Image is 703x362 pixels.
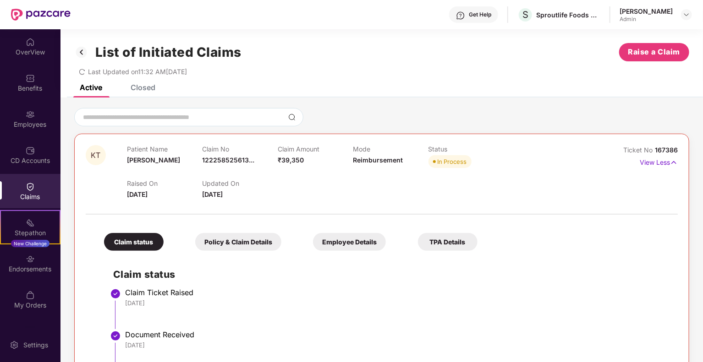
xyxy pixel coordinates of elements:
span: S [522,9,528,20]
img: svg+xml;base64,PHN2ZyBpZD0iU2V0dGluZy0yMHgyMCIgeG1sbnM9Imh0dHA6Ly93d3cudzMub3JnLzIwMDAvc3ZnIiB3aW... [10,340,19,350]
span: ₹39,350 [278,156,304,164]
img: svg+xml;base64,PHN2ZyB4bWxucz0iaHR0cDovL3d3dy53My5vcmcvMjAwMC9zdmciIHdpZHRoPSIyMSIgaGVpZ2h0PSIyMC... [26,218,35,227]
p: Patient Name [127,145,202,153]
img: svg+xml;base64,PHN2ZyBpZD0iU3RlcC1Eb25lLTMyeDMyIiB4bWxucz0iaHR0cDovL3d3dy53My5vcmcvMjAwMC9zdmciIH... [110,288,121,299]
div: TPA Details [418,233,478,251]
div: [PERSON_NAME] [620,7,673,16]
div: Get Help [469,11,491,18]
span: [DATE] [202,190,223,198]
div: Settings [21,340,51,350]
img: New Pazcare Logo [11,9,71,21]
div: Claim Ticket Raised [125,288,669,297]
span: 122258525613... [202,156,254,164]
div: Document Received [125,330,669,339]
div: Policy & Claim Details [195,233,281,251]
img: svg+xml;base64,PHN2ZyBpZD0iRW1wbG95ZWVzIiB4bWxucz0iaHR0cDovL3d3dy53My5vcmcvMjAwMC9zdmciIHdpZHRoPS... [26,110,35,119]
img: svg+xml;base64,PHN2ZyBpZD0iSGVscC0zMngzMiIgeG1sbnM9Imh0dHA6Ly93d3cudzMub3JnLzIwMDAvc3ZnIiB3aWR0aD... [456,11,465,20]
img: svg+xml;base64,PHN2ZyBpZD0iQ0RfQWNjb3VudHMiIGRhdGEtbmFtZT0iQ0QgQWNjb3VudHMiIHhtbG5zPSJodHRwOi8vd3... [26,146,35,155]
span: Ticket No [623,146,655,154]
div: Admin [620,16,673,23]
div: [DATE] [125,299,669,307]
p: Status [428,145,504,153]
img: svg+xml;base64,PHN2ZyBpZD0iQmVuZWZpdHMiIHhtbG5zPSJodHRwOi8vd3d3LnczLm9yZy8yMDAwL3N2ZyIgd2lkdGg9Ij... [26,74,35,83]
img: svg+xml;base64,PHN2ZyBpZD0iRHJvcGRvd24tMzJ4MzIiIHhtbG5zPSJodHRwOi8vd3d3LnczLm9yZy8yMDAwL3N2ZyIgd2... [683,11,690,18]
p: Claim Amount [278,145,353,153]
p: Raised On [127,179,202,187]
img: svg+xml;base64,PHN2ZyBpZD0iVXBkYXRlZCIgeG1sbnM9Imh0dHA6Ly93d3cudzMub3JnLzIwMDAvc3ZnIiB3aWR0aD0iMj... [26,327,35,336]
img: svg+xml;base64,PHN2ZyBpZD0iTXlfT3JkZXJzIiBkYXRhLW5hbWU9Ik15IE9yZGVycyIgeG1sbnM9Imh0dHA6Ly93d3cudz... [26,291,35,300]
div: New Challenge [11,240,49,247]
button: Raise a Claim [619,43,689,61]
img: svg+xml;base64,PHN2ZyBpZD0iU2VhcmNoLTMyeDMyIiB4bWxucz0iaHR0cDovL3d3dy53My5vcmcvMjAwMC9zdmciIHdpZH... [288,113,296,121]
p: Claim No [202,145,277,153]
div: Claim status [104,233,164,251]
span: Last Updated on 11:32 AM[DATE] [88,68,187,76]
span: KT [91,151,101,159]
div: Employee Details [313,233,386,251]
h1: List of Initiated Claims [95,44,242,60]
img: svg+xml;base64,PHN2ZyBpZD0iU3RlcC1Eb25lLTMyeDMyIiB4bWxucz0iaHR0cDovL3d3dy53My5vcmcvMjAwMC9zdmciIH... [110,330,121,341]
div: Stepathon [1,228,60,238]
span: 167386 [655,146,678,154]
h2: Claim status [113,267,669,282]
div: [DATE] [125,341,669,349]
img: svg+xml;base64,PHN2ZyB4bWxucz0iaHR0cDovL3d3dy53My5vcmcvMjAwMC9zdmciIHdpZHRoPSIxNyIgaGVpZ2h0PSIxNy... [670,157,678,167]
span: Reimbursement [353,156,403,164]
p: Updated On [202,179,277,187]
span: redo [79,68,85,76]
img: svg+xml;base64,PHN2ZyBpZD0iQ2xhaW0iIHhtbG5zPSJodHRwOi8vd3d3LnczLm9yZy8yMDAwL3N2ZyIgd2lkdGg9IjIwIi... [26,182,35,191]
p: View Less [640,155,678,167]
img: svg+xml;base64,PHN2ZyBpZD0iSG9tZSIgeG1sbnM9Imh0dHA6Ly93d3cudzMub3JnLzIwMDAvc3ZnIiB3aWR0aD0iMjAiIG... [26,38,35,47]
div: In Process [438,157,467,166]
div: Sproutlife Foods Private Limited [536,11,600,19]
img: svg+xml;base64,PHN2ZyB3aWR0aD0iMzIiIGhlaWdodD0iMzIiIHZpZXdCb3g9IjAgMCAzMiAzMiIgZmlsbD0ibm9uZSIgeG... [74,44,89,60]
div: Closed [131,83,155,92]
span: [DATE] [127,190,148,198]
span: [PERSON_NAME] [127,156,180,164]
div: Active [80,83,102,92]
img: svg+xml;base64,PHN2ZyBpZD0iRW5kb3JzZW1lbnRzIiB4bWxucz0iaHR0cDovL3d3dy53My5vcmcvMjAwMC9zdmciIHdpZH... [26,254,35,264]
p: Mode [353,145,428,153]
span: Raise a Claim [628,46,681,58]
